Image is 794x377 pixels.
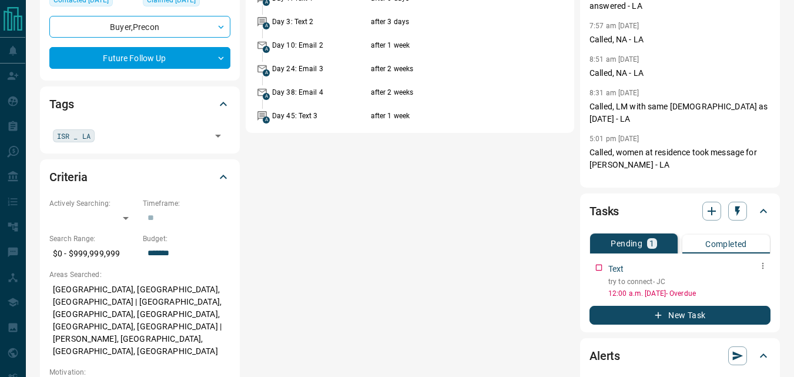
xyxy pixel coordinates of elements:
p: after 2 weeks [371,64,530,74]
div: Alerts [589,342,770,370]
p: Day 3: Text 2 [272,16,368,27]
p: Pending [611,239,642,248]
button: Open [210,128,226,144]
p: Completed [705,240,747,248]
p: after 2 weeks [371,87,530,98]
p: Actively Searching: [49,198,137,209]
p: Day 10: Email 2 [272,40,368,51]
div: Future Follow Up [49,47,230,69]
button: New Task [589,306,770,325]
h2: Criteria [49,168,88,186]
h2: Tags [49,95,73,114]
span: A [263,116,270,124]
span: A [263,93,270,100]
p: 5:01 pm [DATE] [589,135,639,143]
p: Timeframe: [143,198,230,209]
p: Search Range: [49,233,137,244]
p: Areas Searched: [49,269,230,280]
p: Day 45: Text 3 [272,111,368,121]
p: 7:57 am [DATE] [589,22,639,30]
span: A [263,22,270,29]
span: A [263,69,270,76]
span: A [263,46,270,53]
div: Tags [49,90,230,118]
p: after 1 week [371,40,530,51]
p: Day 24: Email 3 [272,64,368,74]
p: 1 [649,239,654,248]
p: Called, women at residence took message for [PERSON_NAME] - LA [589,146,770,171]
p: [GEOGRAPHIC_DATA], [GEOGRAPHIC_DATA], [GEOGRAPHIC_DATA] | [GEOGRAPHIC_DATA], [GEOGRAPHIC_DATA], [... [49,280,230,361]
h2: Alerts [589,346,620,365]
p: 8:51 am [DATE] [589,55,639,64]
p: Text [608,263,624,275]
p: 12:00 a.m. [DATE] - Overdue [608,288,770,299]
p: Day 38: Email 4 [272,87,368,98]
p: Budget: [143,233,230,244]
p: try to connect- JC [608,276,770,287]
p: $0 - $999,999,999 [49,244,137,263]
p: after 3 days [371,16,530,27]
h2: Tasks [589,202,619,221]
div: Criteria [49,163,230,191]
span: ISR _ LA [57,130,91,142]
p: after 1 week [371,111,530,121]
p: 8:31 am [DATE] [589,89,639,97]
p: Called, LM with same [DEMOGRAPHIC_DATA] as [DATE] - LA [589,101,770,125]
p: Called, NA - LA [589,34,770,46]
div: Tasks [589,197,770,225]
p: Called, NA - LA [589,67,770,79]
div: Buyer , Precon [49,16,230,38]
